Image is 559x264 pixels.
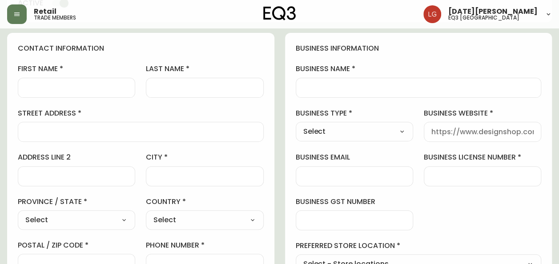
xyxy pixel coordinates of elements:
[34,15,76,20] h5: trade members
[431,128,534,136] input: https://www.designshop.com
[296,152,413,162] label: business email
[296,197,413,207] label: business gst number
[424,152,541,162] label: business license number
[448,15,519,20] h5: eq3 [GEOGRAPHIC_DATA]
[423,5,441,23] img: 2638f148bab13be18035375ceda1d187
[146,64,263,74] label: last name
[18,64,135,74] label: first name
[296,64,542,74] label: business name
[34,8,56,15] span: Retail
[18,108,264,118] label: street address
[146,197,263,207] label: country
[448,8,538,15] span: [DATE][PERSON_NAME]
[296,108,413,118] label: business type
[146,240,263,250] label: phone number
[18,152,135,162] label: address line 2
[263,6,296,20] img: logo
[18,44,264,53] h4: contact information
[18,240,135,250] label: postal / zip code
[424,108,541,118] label: business website
[296,241,542,251] label: preferred store location
[146,152,263,162] label: city
[18,197,135,207] label: province / state
[296,44,542,53] h4: business information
